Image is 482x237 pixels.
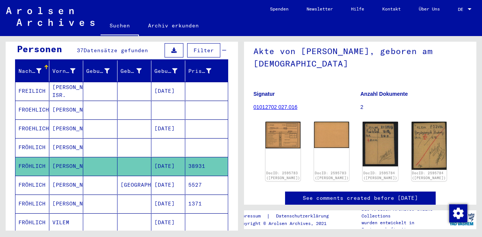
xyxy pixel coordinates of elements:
[49,60,83,82] mat-header-cell: Vorname
[188,65,221,77] div: Prisoner #
[253,91,275,97] b: Signatur
[15,213,49,232] mat-cell: FRÖHLICH
[360,103,467,111] p: 2
[253,104,297,110] a: 01012702 027.016
[361,219,447,233] p: wurden entwickelt in Partnerschaft mit
[49,138,83,157] mat-cell: [PERSON_NAME]
[154,65,187,77] div: Geburtsdatum
[15,176,49,194] mat-cell: FRÖHLICH
[139,17,208,35] a: Archiv erkunden
[314,122,349,148] img: 002.jpg
[120,65,151,77] div: Geburt‏
[188,67,211,75] div: Prisoner #
[86,67,109,75] div: Geburtsname
[52,65,85,77] div: Vorname
[84,47,148,54] span: Datensätze gefunden
[49,195,83,213] mat-cell: [PERSON_NAME]
[412,171,446,180] a: DocID: 2595784 ([PERSON_NAME])
[237,212,338,220] div: |
[15,60,49,82] mat-header-cell: Nachname
[151,60,185,82] mat-header-cell: Geburtsdatum
[49,213,83,232] mat-cell: VILEM
[449,204,467,222] img: Zustimmung ändern
[151,119,185,138] mat-cell: [DATE]
[15,82,49,100] mat-cell: FREILICH
[185,176,228,194] mat-cell: 5527
[15,195,49,213] mat-cell: FRÖHLICH
[448,210,476,229] img: yv_logo.png
[49,176,83,194] mat-cell: [PERSON_NAME]
[101,17,139,36] a: Suchen
[49,82,83,100] mat-cell: [PERSON_NAME] ISR.
[185,195,228,213] mat-cell: 1371
[187,43,220,57] button: Filter
[270,212,338,220] a: Datenschutzerklärung
[83,60,117,82] mat-header-cell: Geburtsname
[15,157,49,175] mat-cell: FRÖHLICH
[363,171,397,180] a: DocID: 2595784 ([PERSON_NAME])
[49,101,83,119] mat-cell: [PERSON_NAME]
[266,171,300,180] a: DocID: 2595783 ([PERSON_NAME])
[253,34,467,79] h1: Akte von [PERSON_NAME], geboren am [DEMOGRAPHIC_DATA]
[6,7,95,26] img: Arolsen_neg.svg
[49,119,83,138] mat-cell: [PERSON_NAME]
[237,220,338,227] p: Copyright © Arolsen Archives, 2021
[15,101,49,119] mat-cell: FROEHLICH
[185,157,228,175] mat-cell: 38931
[18,67,41,75] div: Nachname
[18,65,51,77] div: Nachname
[77,47,84,54] span: 37
[17,42,62,56] div: Personen
[412,122,447,170] img: 002.jpg
[151,157,185,175] mat-cell: [DATE]
[458,7,466,12] span: DE
[363,122,398,166] img: 001.jpg
[154,67,177,75] div: Geburtsdatum
[49,157,83,175] mat-cell: [PERSON_NAME]
[151,176,185,194] mat-cell: [DATE]
[303,194,418,202] a: See comments created before [DATE]
[151,82,185,100] mat-cell: [DATE]
[151,213,185,232] mat-cell: [DATE]
[237,212,267,220] a: Impressum
[315,171,349,180] a: DocID: 2595783 ([PERSON_NAME])
[151,195,185,213] mat-cell: [DATE]
[361,206,447,219] p: Die Arolsen Archives Online-Collections
[185,60,228,82] mat-header-cell: Prisoner #
[194,47,214,54] span: Filter
[52,67,75,75] div: Vorname
[265,122,300,148] img: 001.jpg
[360,91,408,97] b: Anzahl Dokumente
[120,67,142,75] div: Geburt‏
[117,60,151,82] mat-header-cell: Geburt‏
[15,119,49,138] mat-cell: FROEHLICH
[86,65,119,77] div: Geburtsname
[15,138,49,157] mat-cell: FRÖHLICH
[117,176,151,194] mat-cell: [GEOGRAPHIC_DATA]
